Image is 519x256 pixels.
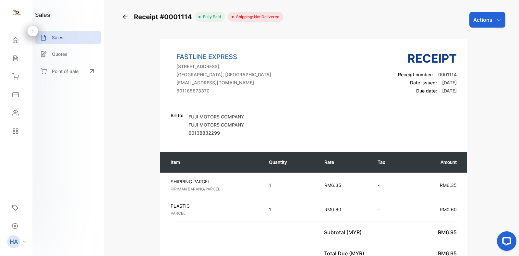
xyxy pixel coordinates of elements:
p: Quotes [52,51,67,57]
span: 0001114 [438,72,457,77]
p: KIRIMAN BARANG/PARCEL [171,186,257,192]
span: Date issued: [410,80,437,85]
span: fully paid [200,14,221,20]
p: Actions [473,16,492,24]
a: Point of Sale [35,64,101,78]
p: Bill to: [171,112,183,119]
h1: sales [35,10,50,19]
span: [DATE] [442,88,457,93]
p: 1 [269,182,311,189]
p: PARCEL [171,211,257,216]
p: FUJI MOTORS COMPANY [188,121,244,128]
span: RM6.35 [324,182,341,188]
h3: Receipt [398,50,457,67]
span: RM0.60 [324,207,341,212]
span: [DATE] [442,80,457,85]
span: RM6.35 [440,182,457,188]
span: RM6.95 [438,229,457,236]
span: Receipt #0001114 [134,12,195,22]
p: 601165873370 [176,87,271,94]
p: Item [171,159,256,165]
p: FUJI MOTORS COMPANY [188,113,244,120]
button: Actions [469,12,505,28]
p: - [378,182,402,189]
p: 1 [269,206,311,213]
p: Subtotal (MYR) [324,228,364,236]
p: PLASTIC [171,202,257,209]
p: Point of Sale [52,68,78,75]
p: Amount [415,159,457,165]
p: [GEOGRAPHIC_DATA], [GEOGRAPHIC_DATA] [176,71,271,78]
span: Receipt number: [398,72,433,77]
p: - [378,206,402,213]
span: Due date: [416,88,437,93]
p: Rate [324,159,365,165]
p: 60138832299 [188,129,244,136]
iframe: LiveChat chat widget [492,229,519,256]
span: Shipping: Not Delivered [234,14,280,20]
p: Sales [52,34,64,41]
p: HA [10,238,18,246]
p: [STREET_ADDRESS], [176,63,271,70]
span: RM0.60 [440,207,457,212]
p: [EMAIL_ADDRESS][DOMAIN_NAME] [176,79,271,86]
img: logo [11,8,21,18]
p: Quantity [269,159,311,165]
a: Quotes [35,47,101,61]
p: SHIPPING PARCEL [171,178,257,185]
a: Sales [35,31,101,44]
p: Tax [378,159,402,165]
p: FASTLINE EXPRESS [176,52,271,62]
